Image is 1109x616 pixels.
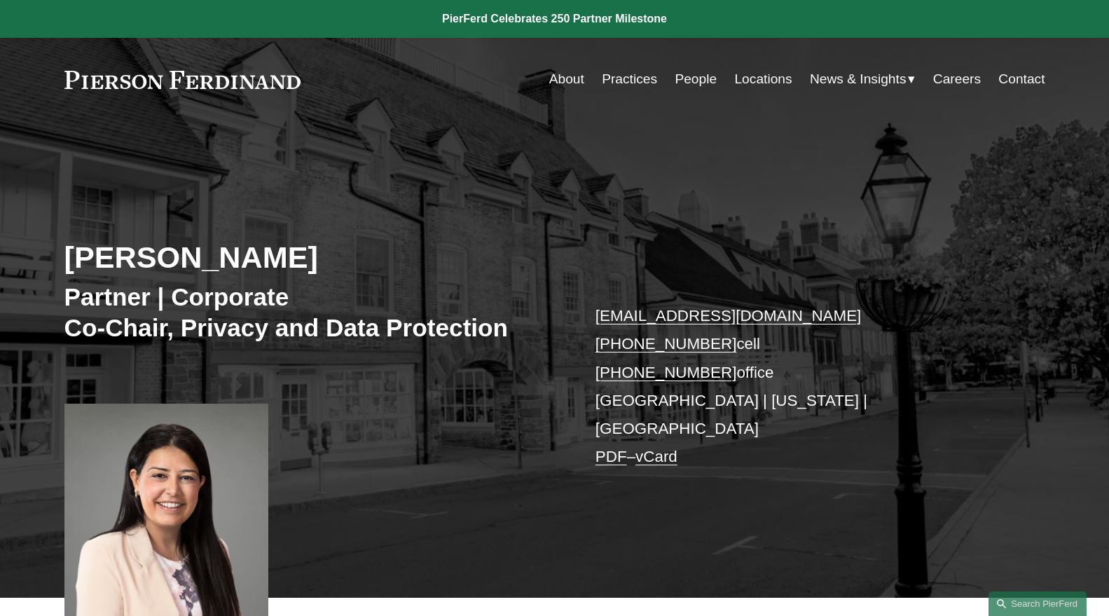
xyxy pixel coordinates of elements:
[635,448,677,465] a: vCard
[989,591,1087,616] a: Search this site
[602,66,657,93] a: Practices
[810,67,907,92] span: News & Insights
[595,364,737,381] a: [PHONE_NUMBER]
[595,302,1004,472] p: cell office [GEOGRAPHIC_DATA] | [US_STATE] | [GEOGRAPHIC_DATA] –
[595,335,737,353] a: [PHONE_NUMBER]
[595,307,861,324] a: [EMAIL_ADDRESS][DOMAIN_NAME]
[933,66,981,93] a: Careers
[810,66,916,93] a: folder dropdown
[595,448,627,465] a: PDF
[734,66,792,93] a: Locations
[675,66,717,93] a: People
[64,239,555,275] h2: [PERSON_NAME]
[998,66,1045,93] a: Contact
[549,66,584,93] a: About
[64,282,555,343] h3: Partner | Corporate Co-Chair, Privacy and Data Protection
